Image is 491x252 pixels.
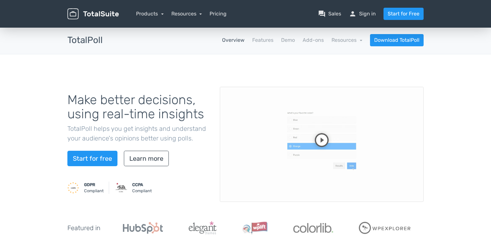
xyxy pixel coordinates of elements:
a: Features [252,36,273,44]
img: ElegantThemes [189,221,217,234]
img: Hubspot [123,222,163,234]
img: CCPA [116,182,127,194]
a: Demo [281,36,295,44]
a: Overview [222,36,245,44]
strong: GDPR [84,182,95,187]
a: Products [136,11,164,17]
a: Start for free [67,151,117,166]
img: WPLift [242,221,268,234]
a: Start for Free [383,8,424,20]
p: TotalPoll helps you get insights and understand your audience's opinions better using polls. [67,124,210,143]
span: question_answer [318,10,326,18]
h1: Make better decisions, using real-time insights [67,93,210,121]
img: GDPR [67,182,79,194]
a: Pricing [210,10,227,18]
a: Learn more [124,151,169,166]
small: Compliant [84,182,104,194]
img: WPExplorer [359,222,411,234]
img: TotalSuite for WordPress [67,8,119,20]
a: Add-ons [303,36,324,44]
a: Download TotalPoll [370,34,424,46]
a: Resources [171,11,202,17]
span: person [349,10,357,18]
a: Resources [332,37,362,43]
a: question_answerSales [318,10,341,18]
a: personSign in [349,10,376,18]
small: Compliant [132,182,152,194]
h3: TotalPoll [67,35,103,45]
img: Colorlib [293,223,333,233]
strong: CCPA [132,182,143,187]
h5: Featured in [67,224,100,231]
